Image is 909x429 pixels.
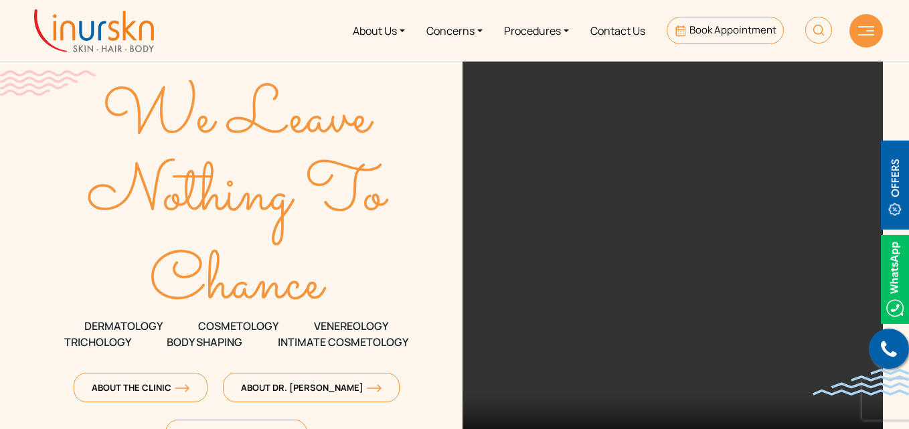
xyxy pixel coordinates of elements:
img: orange-arrow [367,384,382,392]
a: About Dr. [PERSON_NAME]orange-arrow [223,373,400,402]
img: orange-arrow [175,384,189,392]
text: Chance [150,235,327,334]
span: About The Clinic [92,381,189,394]
span: VENEREOLOGY [314,318,388,334]
span: Body Shaping [167,334,242,350]
img: HeaderSearch [805,17,832,44]
text: Nothing To [88,146,390,245]
img: Whatsappicon [881,235,909,324]
span: Book Appointment [689,23,776,37]
a: Contact Us [580,5,656,56]
img: bluewave [813,369,909,396]
span: DERMATOLOGY [84,318,163,334]
a: About The Clinicorange-arrow [74,373,208,402]
img: inurskn-logo [34,9,154,52]
span: TRICHOLOGY [64,334,131,350]
img: hamLine.svg [858,26,874,35]
a: Whatsappicon [881,270,909,285]
a: Book Appointment [667,17,784,44]
text: We Leave [102,69,374,168]
a: Concerns [416,5,493,56]
a: About Us [342,5,416,56]
span: COSMETOLOGY [198,318,278,334]
span: Intimate Cosmetology [278,334,408,350]
span: About Dr. [PERSON_NAME] [241,381,382,394]
a: Procedures [493,5,580,56]
img: offerBt [881,141,909,230]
